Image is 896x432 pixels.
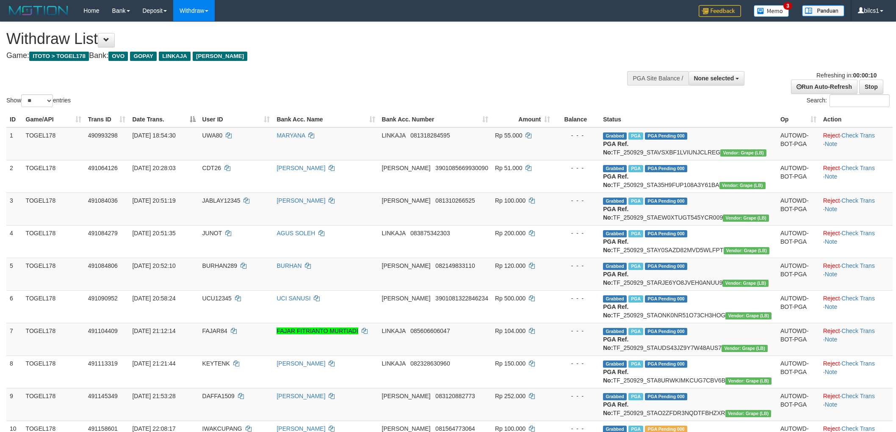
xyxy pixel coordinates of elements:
[202,262,237,269] span: BURHAN289
[495,360,525,367] span: Rp 150.000
[277,230,315,237] a: AGUS SOLEH
[825,303,838,310] a: Note
[823,262,840,269] a: Reject
[600,112,777,127] th: Status
[277,262,301,269] a: BURHAN
[777,160,820,193] td: AUTOWD-BOT-PGA
[495,230,525,237] span: Rp 200.000
[820,225,893,258] td: · ·
[382,327,406,334] span: LINKAJA
[199,112,274,127] th: User ID: activate to sort column ascending
[823,197,840,204] a: Reject
[825,336,838,343] a: Note
[410,230,450,237] span: Copy 083875342303 to clipboard
[495,262,525,269] span: Rp 120.000
[382,295,431,302] span: [PERSON_NAME]
[557,327,596,335] div: - - -
[130,52,157,61] span: GOPAY
[600,388,777,421] td: TF_250929_STAO2ZFDR3NQDTFBHZXR
[603,360,627,368] span: Grabbed
[603,401,628,416] b: PGA Ref. No:
[22,193,85,225] td: TOGEL178
[823,393,840,399] a: Reject
[645,328,687,335] span: PGA Pending
[600,127,777,160] td: TF_250929_STAVSXBF1LVIUNJCLREG
[823,132,840,139] a: Reject
[777,112,820,127] th: Op: activate to sort column ascending
[6,127,22,160] td: 1
[720,149,766,157] span: Vendor URL: https://dashboard.q2checkout.com/secure
[557,261,596,270] div: - - -
[820,112,893,127] th: Action
[6,388,22,421] td: 9
[645,198,687,205] span: PGA Pending
[22,388,85,421] td: TOGEL178
[719,182,766,189] span: Vendor URL: https://dashboard.q2checkout.com/secure
[628,263,643,270] span: Marked by bilcs1
[645,393,687,400] span: PGA Pending
[777,323,820,355] td: AUTOWD-BOT-PGA
[202,327,227,334] span: FAJAR84
[645,132,687,140] span: PGA Pending
[820,290,893,323] td: · ·
[823,295,840,302] a: Reject
[382,262,431,269] span: [PERSON_NAME]
[6,52,589,60] h4: Game: Bank:
[132,165,175,171] span: [DATE] 20:28:03
[29,52,89,61] span: ITOTO > TOGEL178
[557,229,596,237] div: - - -
[495,327,525,334] span: Rp 104.000
[777,225,820,258] td: AUTOWD-BOT-PGA
[495,393,525,399] span: Rp 252.000
[841,197,875,204] a: Check Trans
[603,238,628,253] b: PGA Ref. No:
[6,160,22,193] td: 2
[435,197,475,204] span: Copy 081310266525 to clipboard
[277,295,310,302] a: UCI SANUSI
[628,360,643,368] span: Marked by bilcs1
[410,132,450,139] span: Copy 081318284595 to clipboard
[694,75,734,82] span: None selected
[823,360,840,367] a: Reject
[88,393,118,399] span: 491145349
[628,328,643,335] span: Marked by bilcs1
[603,271,628,286] b: PGA Ref. No:
[85,112,129,127] th: Trans ID: activate to sort column ascending
[825,206,838,212] a: Note
[435,425,475,432] span: Copy 081564773064 to clipboard
[6,94,71,107] label: Show entries
[841,327,875,334] a: Check Trans
[159,52,191,61] span: LINKAJA
[825,369,838,375] a: Note
[603,206,628,221] b: PGA Ref. No:
[557,359,596,368] div: - - -
[492,112,553,127] th: Amount: activate to sort column ascending
[645,295,687,303] span: PGA Pending
[823,230,840,237] a: Reject
[603,295,627,303] span: Grabbed
[820,193,893,225] td: · ·
[825,173,838,180] a: Note
[830,94,890,107] input: Search:
[802,5,844,17] img: panduan.png
[202,393,235,399] span: DAFFA1509
[132,425,175,432] span: [DATE] 22:08:17
[603,336,628,351] b: PGA Ref. No:
[277,132,305,139] a: MARYANA
[600,160,777,193] td: TF_250929_STA35H9FUP108A3Y61BA
[600,355,777,388] td: TF_250929_STA8URWKIMKCUG7CBV6B
[382,360,406,367] span: LINKAJA
[645,230,687,237] span: PGA Pending
[88,327,118,334] span: 491104409
[823,425,840,432] a: Reject
[820,160,893,193] td: · ·
[202,197,241,204] span: JABLAY12345
[21,94,53,107] select: Showentries
[628,230,643,237] span: Marked by bilcs1
[6,193,22,225] td: 3
[6,323,22,355] td: 7
[820,355,893,388] td: · ·
[193,52,247,61] span: [PERSON_NAME]
[777,388,820,421] td: AUTOWD-BOT-PGA
[202,295,232,302] span: UCU12345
